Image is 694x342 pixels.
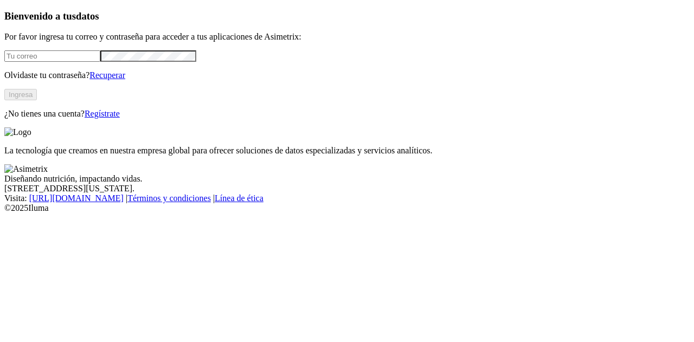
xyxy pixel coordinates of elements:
[127,193,211,203] a: Términos y condiciones
[76,10,99,22] span: datos
[4,164,48,174] img: Asimetrix
[85,109,120,118] a: Regístrate
[4,50,100,62] input: Tu correo
[4,193,690,203] div: Visita : | |
[4,174,690,184] div: Diseñando nutrición, impactando vidas.
[4,146,690,156] p: La tecnología que creamos en nuestra empresa global para ofrecer soluciones de datos especializad...
[4,203,690,213] div: © 2025 Iluma
[215,193,264,203] a: Línea de ética
[4,184,690,193] div: [STREET_ADDRESS][US_STATE].
[4,70,690,80] p: Olvidaste tu contraseña?
[4,109,690,119] p: ¿No tienes una cuenta?
[89,70,125,80] a: Recuperar
[4,10,690,22] h3: Bienvenido a tus
[29,193,124,203] a: [URL][DOMAIN_NAME]
[4,32,690,42] p: Por favor ingresa tu correo y contraseña para acceder a tus aplicaciones de Asimetrix:
[4,127,31,137] img: Logo
[4,89,37,100] button: Ingresa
